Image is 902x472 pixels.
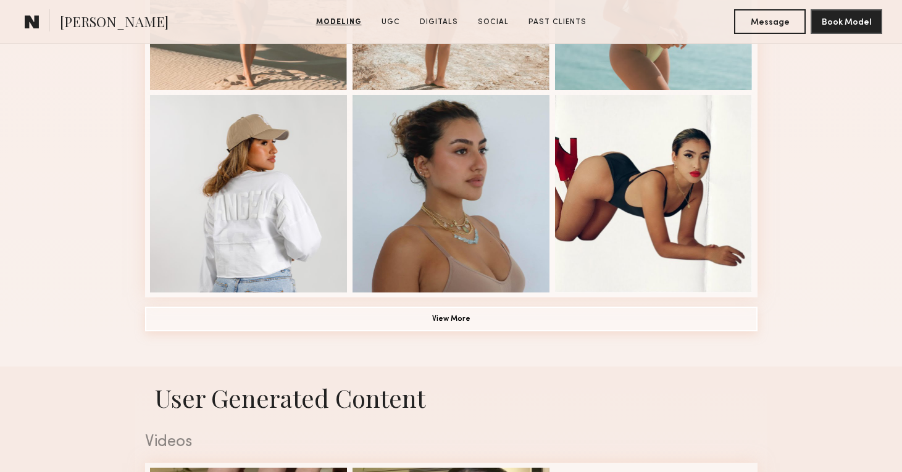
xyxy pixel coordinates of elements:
a: Social [473,17,514,28]
h1: User Generated Content [135,381,767,414]
a: Modeling [311,17,367,28]
a: UGC [377,17,405,28]
a: Past Clients [524,17,591,28]
a: Book Model [811,16,882,27]
button: Book Model [811,9,882,34]
button: Message [734,9,806,34]
a: Digitals [415,17,463,28]
button: View More [145,307,758,331]
span: [PERSON_NAME] [60,12,169,34]
div: Videos [145,434,758,450]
